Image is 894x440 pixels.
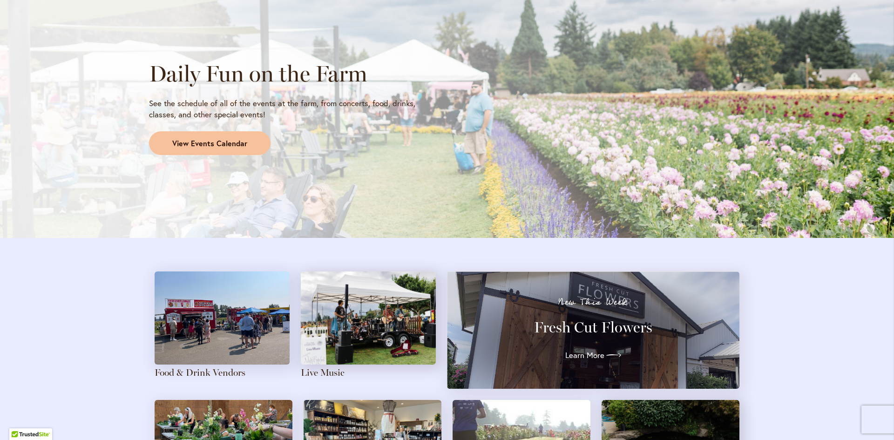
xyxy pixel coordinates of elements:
[149,98,439,120] p: See the schedule of all of the events at the farm, from concerts, food, drinks, classes, and othe...
[565,350,604,361] span: Learn More
[172,138,247,149] span: View Events Calendar
[155,271,290,365] img: Attendees gather around food trucks on a sunny day at the farm
[301,271,436,365] img: A four-person band plays with a field of pink dahlias in the background
[155,367,245,378] a: Food & Drink Vendors
[301,367,345,378] a: Live Music
[464,318,723,337] h3: Fresh Cut Flowers
[565,348,621,363] a: Learn More
[149,61,439,87] h2: Daily Fun on the Farm
[464,298,723,307] p: New This Week
[149,131,271,156] a: View Events Calendar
